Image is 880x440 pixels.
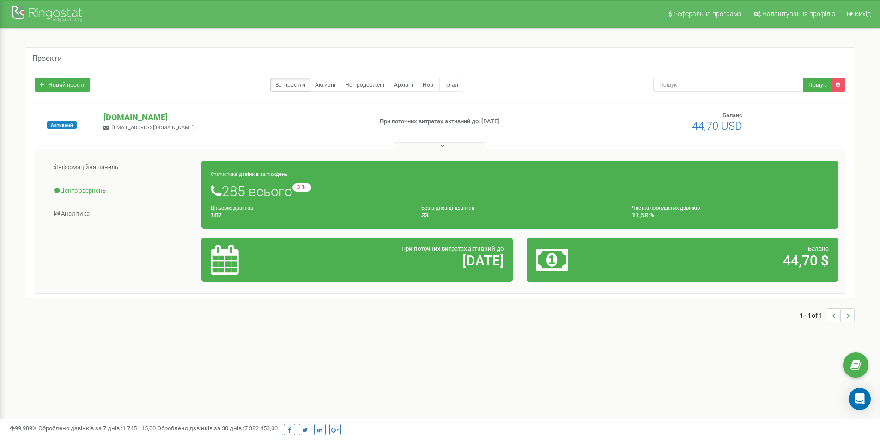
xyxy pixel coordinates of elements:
[638,253,829,268] h2: 44,70 $
[762,10,835,18] span: Налаштування профілю
[47,121,77,129] span: Активний
[9,425,37,432] span: 99,989%
[389,78,418,92] a: Архівні
[211,171,287,177] small: Статистика дзвінків за тиждень
[380,117,572,126] p: При поточних витратах активний до: [DATE]
[800,308,827,322] span: 1 - 1 of 1
[313,253,504,268] h2: [DATE]
[722,112,742,119] span: Баланс
[632,212,829,219] h4: 11,58 %
[632,205,700,211] small: Частка пропущених дзвінків
[211,212,407,219] h4: 107
[439,78,463,92] a: Тріал
[803,78,831,92] button: Пошук
[35,78,90,92] a: Новий проєкт
[42,156,202,179] a: Інформаційна панель
[692,120,742,133] span: 44,70 USD
[122,425,156,432] u: 1 745 115,00
[211,205,253,211] small: Цільових дзвінків
[401,245,504,252] span: При поточних витратах активний до
[310,78,340,92] a: Активні
[42,203,202,225] a: Аналiтика
[42,180,202,202] a: Центр звернень
[157,425,278,432] span: Оброблено дзвінків за 30 днів :
[855,10,871,18] span: Вихід
[270,78,310,92] a: Всі проєкти
[211,183,829,199] h1: 285 всього
[418,78,440,92] a: Нові
[849,388,871,410] div: Open Intercom Messenger
[340,78,389,92] a: Не продовжені
[244,425,278,432] u: 7 382 453,00
[653,78,804,92] input: Пошук
[800,299,855,332] nav: ...
[421,212,618,219] h4: 33
[674,10,742,18] span: Реферальна програма
[38,425,156,432] span: Оброблено дзвінків за 7 днів :
[292,183,311,192] small: -3
[32,54,62,63] h5: Проєкти
[112,125,194,131] span: [EMAIL_ADDRESS][DOMAIN_NAME]
[103,111,364,123] p: [DOMAIN_NAME]
[808,245,829,252] span: Баланс
[421,205,474,211] small: Без відповіді дзвінків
